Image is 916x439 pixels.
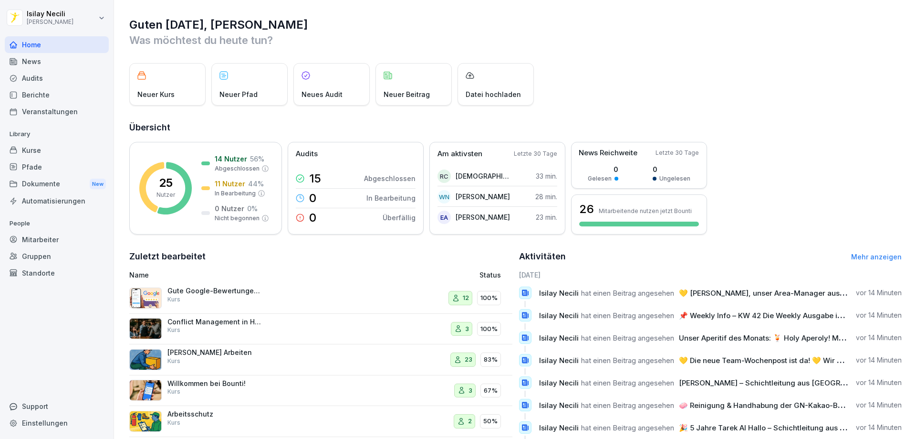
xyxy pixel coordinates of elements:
p: Library [5,127,109,142]
img: v5km1yrum515hbryjbhr1wgk.png [129,318,162,339]
p: 12 [463,293,469,303]
span: hat einen Beitrag angesehen [581,401,674,410]
p: vor 14 Minuten [856,378,902,387]
h2: Aktivitäten [519,250,566,263]
a: Pfade [5,159,109,175]
p: Kurs [167,295,180,304]
img: iwscqm9zjbdjlq9atufjsuwv.png [129,288,162,309]
p: Willkommen bei Bounti! [167,379,263,388]
a: [PERSON_NAME] ArbeitenKurs2383% [129,344,512,375]
p: In Bearbeitung [366,193,416,203]
p: 23 [465,355,472,364]
span: Isilay Necili [539,378,579,387]
p: 50% [483,417,498,426]
p: 100% [480,324,498,334]
span: Isilay Necili [539,333,579,343]
a: Veranstaltungen [5,103,109,120]
p: Überfällig [383,213,416,223]
p: [PERSON_NAME] [456,212,510,222]
a: Standorte [5,265,109,281]
div: RC [437,170,451,183]
p: vor 14 Minuten [856,311,902,320]
a: ArbeitsschutzKurs250% [129,406,512,437]
a: Home [5,36,109,53]
span: Isilay Necili [539,401,579,410]
p: Datei hochladen [466,89,521,99]
a: Audits [5,70,109,86]
h3: 26 [579,201,594,217]
p: Abgeschlossen [364,173,416,183]
p: [PERSON_NAME] [456,192,510,202]
p: vor 14 Minuten [856,333,902,343]
h2: Zuletzt bearbeitet [129,250,512,263]
span: Isilay Necili [539,423,579,432]
p: Letzte 30 Tage [514,150,557,158]
a: News [5,53,109,70]
a: Berichte [5,86,109,103]
p: Conflict Management in Hospitality [167,318,263,326]
p: Arbeitsschutz [167,410,263,418]
p: News Reichweite [579,148,637,159]
p: Audits [296,149,318,160]
p: Kurs [167,387,180,396]
img: bgsrfyvhdm6180ponve2jajk.png [129,411,162,432]
p: vor 14 Minuten [856,288,902,298]
div: Einstellungen [5,415,109,431]
p: 11 Nutzer [215,179,245,189]
a: DokumenteNew [5,175,109,193]
p: Isilay Necili [27,10,73,18]
div: WN [437,190,451,203]
img: xh3bnih80d1pxcetv9zsuevg.png [129,380,162,401]
p: 83% [484,355,498,364]
p: 67% [484,386,498,396]
p: 2 [468,417,472,426]
a: Automatisierungen [5,193,109,209]
p: People [5,216,109,231]
p: 0 Nutzer [215,203,244,214]
span: Isilay Necili [539,311,579,320]
div: EA [437,211,451,224]
p: vor 14 Minuten [856,423,902,432]
p: 56 % [250,154,264,164]
p: Kurs [167,418,180,427]
p: Was möchtest du heute tun? [129,32,902,48]
a: Gruppen [5,248,109,265]
p: vor 14 Minuten [856,400,902,410]
p: 23 min. [536,212,557,222]
p: Kurs [167,326,180,334]
a: Kurse [5,142,109,159]
p: Name [129,270,369,280]
p: Ungelesen [659,174,690,183]
p: 3 [465,324,469,334]
span: Isilay Necili [539,289,579,298]
p: Gute Google-Bewertungen erhalten 🌟 [167,287,263,295]
p: Nutzer [156,191,175,199]
a: Mitarbeiter [5,231,109,248]
span: hat einen Beitrag angesehen [581,311,674,320]
p: Neuer Kurs [137,89,175,99]
p: 100% [480,293,498,303]
p: Nicht begonnen [215,214,260,223]
p: [PERSON_NAME] Arbeiten [167,348,263,357]
span: hat einen Beitrag angesehen [581,356,674,365]
p: 28 min. [535,192,557,202]
p: Am aktivsten [437,149,482,160]
img: ns5fm27uu5em6705ixom0yjt.png [129,349,162,370]
p: Neuer Beitrag [384,89,430,99]
p: 3 [468,386,472,396]
p: 0 % [247,203,258,214]
p: 0 [309,212,316,224]
span: hat einen Beitrag angesehen [581,333,674,343]
p: Neues Audit [302,89,343,99]
span: Isilay Necili [539,356,579,365]
h2: Übersicht [129,121,902,134]
span: hat einen Beitrag angesehen [581,378,674,387]
p: 0 [653,164,690,174]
